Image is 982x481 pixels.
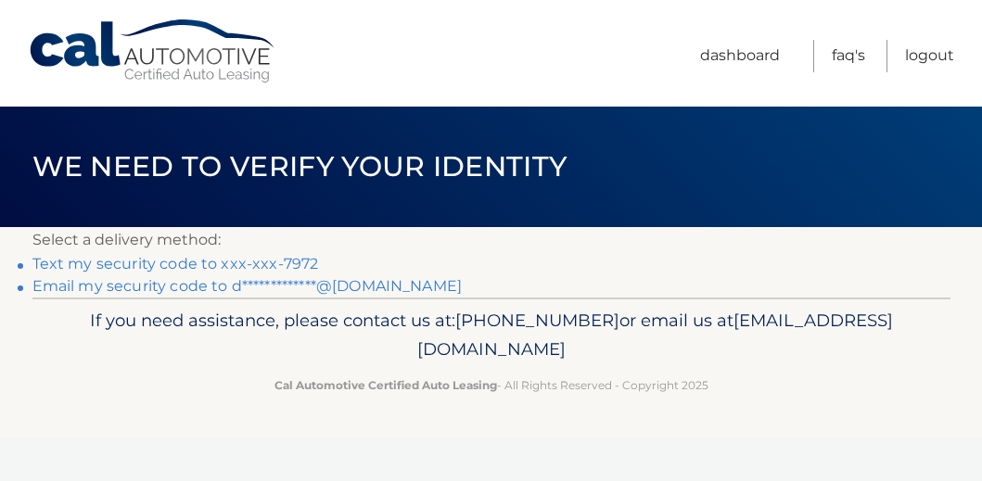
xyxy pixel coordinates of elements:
span: We need to verify your identity [32,149,568,184]
span: [PHONE_NUMBER] [455,310,619,331]
a: Logout [905,40,954,72]
a: Text my security code to xxx-xxx-7972 [32,255,319,272]
strong: Cal Automotive Certified Auto Leasing [274,378,497,392]
a: Cal Automotive [28,19,278,84]
p: Select a delivery method: [32,227,950,253]
p: - All Rights Reserved - Copyright 2025 [60,375,923,395]
a: Dashboard [700,40,780,72]
a: FAQ's [832,40,865,72]
p: If you need assistance, please contact us at: or email us at [60,306,923,365]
